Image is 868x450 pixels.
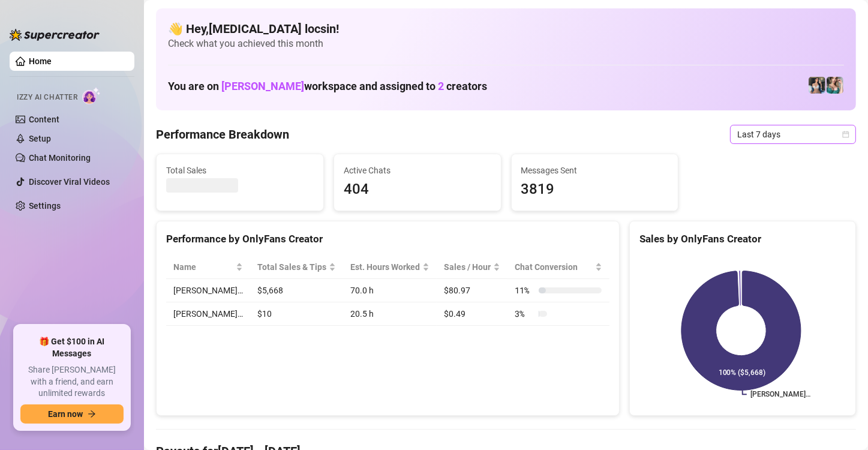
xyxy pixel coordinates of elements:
[221,80,304,92] span: [PERSON_NAME]
[48,409,83,419] span: Earn now
[20,336,124,359] span: 🎁 Get $100 in AI Messages
[20,404,124,424] button: Earn nowarrow-right
[515,284,534,297] span: 11 %
[168,80,487,93] h1: You are on workspace and assigned to creators
[343,279,437,302] td: 70.0 h
[29,56,52,66] a: Home
[521,178,669,201] span: 3819
[250,256,343,279] th: Total Sales & Tips
[166,279,250,302] td: [PERSON_NAME]…
[437,256,507,279] th: Sales / Hour
[344,178,491,201] span: 404
[842,131,849,138] span: calendar
[82,87,101,104] img: AI Chatter
[20,364,124,400] span: Share [PERSON_NAME] with a friend, and earn unlimited rewards
[173,260,233,274] span: Name
[168,37,844,50] span: Check what you achieved this month
[827,77,843,94] img: Zaddy
[166,231,609,247] div: Performance by OnlyFans Creator
[257,260,326,274] span: Total Sales & Tips
[515,307,534,320] span: 3 %
[737,125,849,143] span: Last 7 days
[444,260,491,274] span: Sales / Hour
[250,279,343,302] td: $5,668
[343,302,437,326] td: 20.5 h
[438,80,444,92] span: 2
[521,164,669,177] span: Messages Sent
[437,279,507,302] td: $80.97
[809,77,825,94] img: Katy
[10,29,100,41] img: logo-BBDzfeDw.svg
[29,134,51,143] a: Setup
[156,126,289,143] h4: Performance Breakdown
[515,260,592,274] span: Chat Conversion
[166,302,250,326] td: [PERSON_NAME]…
[507,256,609,279] th: Chat Conversion
[29,153,91,163] a: Chat Monitoring
[29,177,110,187] a: Discover Viral Videos
[17,92,77,103] span: Izzy AI Chatter
[166,164,314,177] span: Total Sales
[166,256,250,279] th: Name
[29,201,61,211] a: Settings
[639,231,846,247] div: Sales by OnlyFans Creator
[437,302,507,326] td: $0.49
[250,302,343,326] td: $10
[750,391,810,399] text: [PERSON_NAME]…
[344,164,491,177] span: Active Chats
[350,260,420,274] div: Est. Hours Worked
[29,115,59,124] a: Content
[88,410,96,418] span: arrow-right
[168,20,844,37] h4: 👋 Hey, [MEDICAL_DATA] locsin !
